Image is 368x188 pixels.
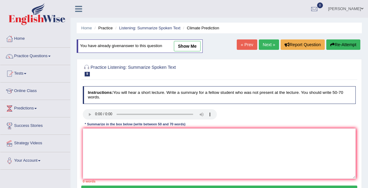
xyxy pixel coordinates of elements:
[326,39,360,50] button: Re-Attempt
[0,48,70,63] a: Practice Questions
[0,30,70,46] a: Home
[0,100,70,115] a: Predictions
[281,39,325,50] button: Report Question
[119,26,180,30] a: Listening: Summarize Spoken Text
[182,25,219,31] li: Climate Prediction
[83,64,252,76] h2: Practice Listening: Summarize Spoken Text
[0,117,70,133] a: Success Stories
[77,39,203,53] div: You have already given answer to this question
[83,86,356,104] h4: You will hear a short lecture. Write a summary for a fellow student who was not present at the le...
[0,83,70,98] a: Online Class
[259,39,279,50] a: Next »
[81,26,92,30] a: Home
[0,65,70,80] a: Tests
[174,41,201,51] a: show me
[83,179,356,184] div: 0 words
[88,90,113,95] b: Instructions:
[83,122,188,127] div: * Summarize in the box below (write between 50 and 70 words)
[93,25,113,31] li: Practice
[0,152,70,168] a: Your Account
[85,72,90,76] span: 9
[0,135,70,150] a: Strategy Videos
[317,2,323,8] span: 0
[237,39,257,50] a: « Prev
